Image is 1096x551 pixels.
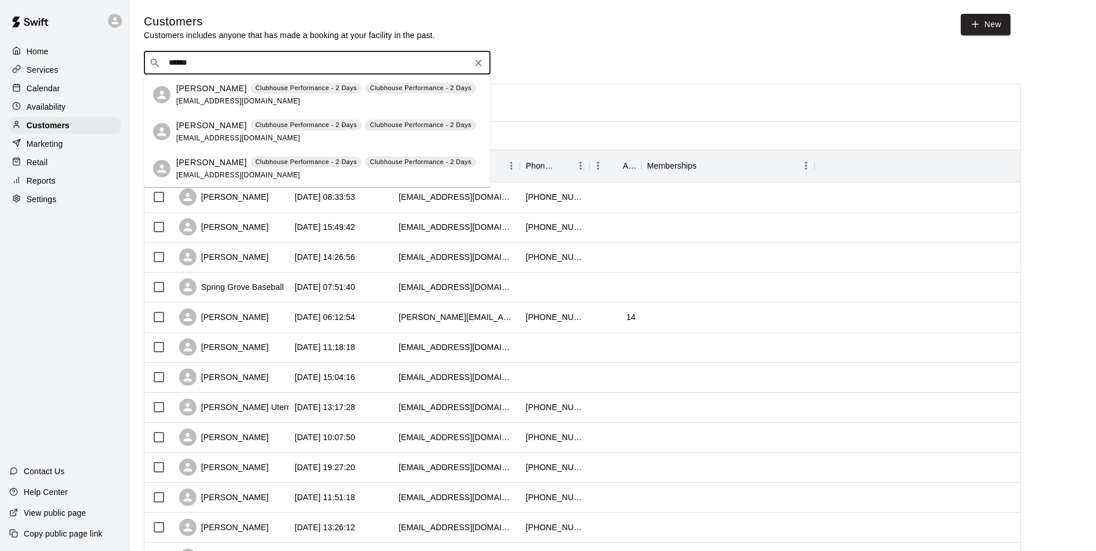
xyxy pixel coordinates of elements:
div: kkauffmann42@gmail.com [399,341,514,353]
div: Home [9,43,121,60]
p: Home [27,46,49,57]
div: 2025-08-17 08:33:53 [295,191,355,203]
p: Settings [27,193,57,205]
div: president@springgrovebaseball.com [399,281,514,293]
div: [PERSON_NAME] [179,519,269,536]
p: Reports [27,175,55,187]
p: Clubhouse Performance - 2 Days [370,157,471,167]
div: +14107908185 [526,191,584,203]
div: [PERSON_NAME] [179,338,269,356]
p: Customers [27,120,69,131]
div: tylerfields51@gmail.com [399,431,514,443]
p: Calendar [27,83,60,94]
p: Copy public page link [24,528,102,539]
div: courtneybaker35@yahoo.com [399,492,514,503]
div: Micah Harner [153,123,170,140]
div: Spring Grove Baseball [179,278,284,296]
p: View public page [24,507,86,519]
div: 2025-08-06 06:12:54 [295,311,355,323]
div: corydonahue@hotmail.com [399,461,514,473]
div: [PERSON_NAME] [179,308,269,326]
div: Age [623,150,636,182]
div: 2025-08-10 14:26:56 [295,251,355,263]
div: Retail [9,154,121,171]
p: [PERSON_NAME] [176,83,247,95]
a: Availability [9,98,121,116]
button: Menu [572,157,589,174]
div: Age [589,150,641,182]
div: ashley.whitmore90@yahoo.com [399,401,514,413]
p: Customers includes anyone that has made a booking at your facility in the past. [144,29,435,41]
div: Memberships [647,150,697,182]
div: +17176540700 [526,461,584,473]
div: 2025-07-22 10:07:50 [295,431,355,443]
div: jwmcmahon4@gmail.com [399,251,514,263]
div: [PERSON_NAME] [179,489,269,506]
button: Sort [697,158,713,174]
a: Settings [9,191,121,208]
div: [PERSON_NAME] [179,459,269,476]
button: Sort [607,158,623,174]
div: 2025-07-25 13:17:28 [295,401,355,413]
button: Menu [797,157,815,174]
p: Clubhouse Performance - 2 Days [370,120,471,130]
div: Phone Number [520,150,589,182]
a: Reports [9,172,121,189]
div: +17176824474 [526,221,584,233]
div: +17173536941 [526,431,584,443]
p: Clubhouse Performance - 2 Days [255,157,357,167]
div: [PERSON_NAME] [179,429,269,446]
p: Retail [27,157,48,168]
div: 2025-08-05 11:18:18 [295,341,355,353]
div: Search customers by name or email [144,51,491,75]
div: Phone Number [526,150,556,182]
div: [PERSON_NAME] [179,218,269,236]
p: [PERSON_NAME] [176,120,247,132]
div: liciamolz07@gmail.com [399,191,514,203]
span: [EMAIL_ADDRESS][DOMAIN_NAME] [176,171,300,179]
div: Caleb Harner [153,160,170,177]
a: Calendar [9,80,121,97]
a: Customers [9,117,121,134]
div: Marketing [9,135,121,152]
button: Menu [589,157,607,174]
a: New [961,14,1010,35]
p: Help Center [24,486,68,498]
h5: Customers [144,14,435,29]
p: Marketing [27,138,63,150]
div: +14435292552 [526,522,584,533]
div: [PERSON_NAME] [179,368,269,386]
div: cndthatcher@yahoo.com [399,221,514,233]
div: 2025-08-13 15:49:42 [295,221,355,233]
div: +12406268823 [526,401,584,413]
div: cangeletti18@gmail.com [399,522,514,533]
p: [PERSON_NAME] [176,157,247,169]
button: Clear [470,55,486,71]
p: Clubhouse Performance - 2 Days [370,83,471,93]
div: 2025-07-31 15:04:16 [295,371,355,383]
a: Services [9,61,121,79]
div: Jeff Harner [153,86,170,103]
button: Sort [556,158,572,174]
div: +17174348148 [526,311,584,323]
div: [PERSON_NAME] [179,188,269,206]
span: [EMAIL_ADDRESS][DOMAIN_NAME] [176,134,300,142]
div: +17175153575 [526,251,584,263]
p: Contact Us [24,466,65,477]
div: [PERSON_NAME] [179,248,269,266]
p: Services [27,64,58,76]
p: Availability [27,101,66,113]
div: 14 [626,311,636,323]
div: christopher.tawney@kloeckner.com [399,311,514,323]
div: jessestank@gmail.com [399,371,514,383]
span: [EMAIL_ADDRESS][DOMAIN_NAME] [176,97,300,105]
div: 2025-08-08 07:51:40 [295,281,355,293]
p: Clubhouse Performance - 2 Days [255,83,357,93]
div: Memberships [641,150,815,182]
div: [PERSON_NAME] Utermahlen [179,399,314,416]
